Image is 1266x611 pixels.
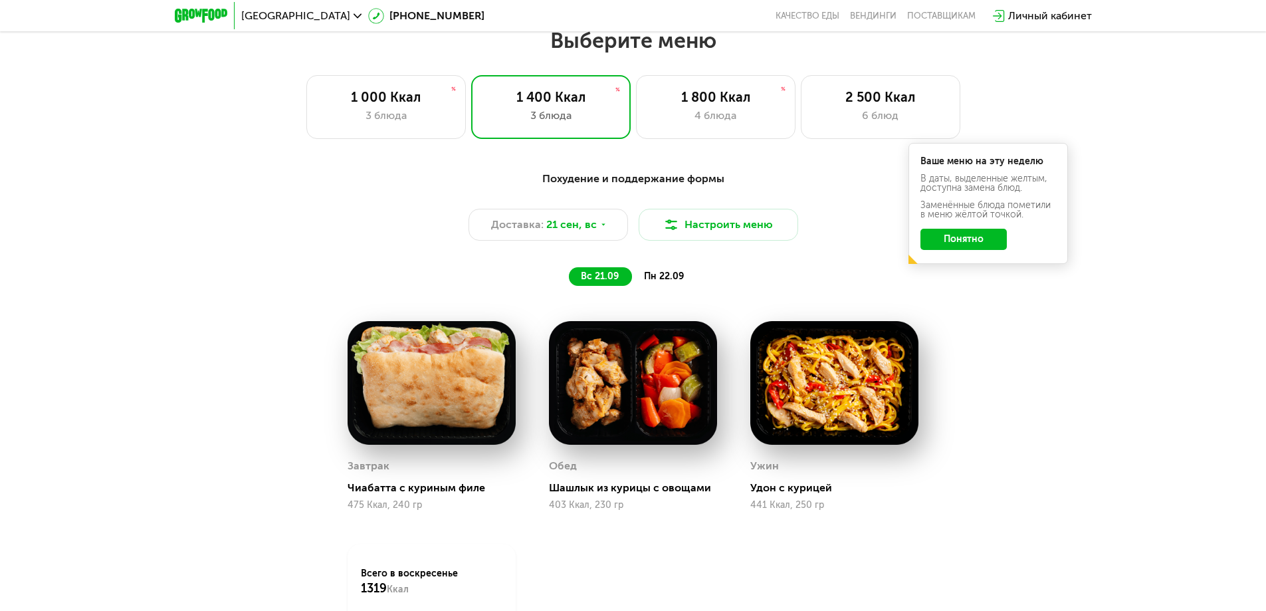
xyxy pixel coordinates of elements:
div: Удон с курицей [750,481,929,495]
span: пн 22.09 [644,271,684,282]
div: Личный кабинет [1008,8,1092,24]
div: 475 Ккал, 240 гр [348,500,516,511]
div: Ужин [750,456,779,476]
div: 1 800 Ккал [650,89,782,105]
div: поставщикам [907,11,976,21]
span: [GEOGRAPHIC_DATA] [241,11,350,21]
div: Похудение и поддержание формы [240,171,1027,187]
span: 21 сен, вс [546,217,597,233]
div: 1 000 Ккал [320,89,452,105]
div: 6 блюд [815,108,946,124]
div: 3 блюда [320,108,452,124]
div: В даты, выделенные желтым, доступна замена блюд. [920,174,1056,193]
div: 4 блюда [650,108,782,124]
a: [PHONE_NUMBER] [368,8,484,24]
div: Заменённые блюда пометили в меню жёлтой точкой. [920,201,1056,219]
div: Чиабатта с куриным филе [348,481,526,495]
div: 1 400 Ккал [485,89,617,105]
div: Ваше меню на эту неделю [920,157,1056,166]
div: Шашлык из курицы с овощами [549,481,728,495]
div: 403 Ккал, 230 гр [549,500,717,511]
h2: Выберите меню [43,27,1223,54]
a: Качество еды [776,11,839,21]
span: 1319 [361,581,387,596]
div: 441 Ккал, 250 гр [750,500,918,511]
button: Настроить меню [639,209,798,241]
div: Всего в воскресенье [361,567,502,596]
button: Понятно [920,229,1007,250]
div: Обед [549,456,577,476]
div: Завтрак [348,456,389,476]
span: Доставка: [491,217,544,233]
span: Ккал [387,584,409,595]
div: 3 блюда [485,108,617,124]
a: Вендинги [850,11,897,21]
span: вс 21.09 [581,271,619,282]
div: 2 500 Ккал [815,89,946,105]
